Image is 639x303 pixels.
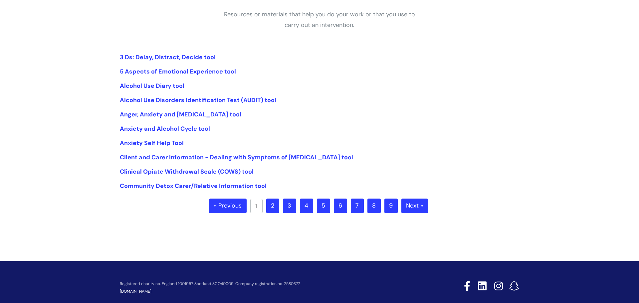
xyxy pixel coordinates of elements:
[120,282,417,286] p: Registered charity no. England 1001957, Scotland SCO40009. Company registration no. 2580377
[120,182,267,190] a: Community Detox Carer/Relative Information tool
[334,199,347,213] a: 6
[351,199,364,213] a: 7
[120,68,236,76] a: 5 Aspects of Emotional Experience tool
[120,153,353,161] a: Client and Carer Information - Dealing with Symptoms of [MEDICAL_DATA] tool
[283,199,296,213] a: 3
[384,199,398,213] a: 9
[120,125,210,133] a: Anxiety and Alcohol Cycle tool
[300,199,313,213] a: 4
[220,9,419,31] p: Resources or materials that help you do your work or that you use to carry out an intervention.
[120,82,184,90] a: Alcohol Use Diary tool
[120,110,241,118] a: Anger, Anxiety and [MEDICAL_DATA] tool
[120,168,254,176] a: Clinical Opiate Withdrawal Scale (COWS) tool
[209,199,247,213] a: « Previous
[266,199,279,213] a: 2
[120,96,276,104] a: Alcohol Use Disorders Identification Test (AUDIT) tool
[367,199,381,213] a: 8
[120,289,151,294] a: [DOMAIN_NAME]
[120,139,184,147] a: Anxiety Self Help Tool
[120,53,216,61] a: 3 Ds: Delay, Distract, Decide tool
[317,199,330,213] a: 5
[401,199,428,213] a: Next »
[250,199,263,213] a: 1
